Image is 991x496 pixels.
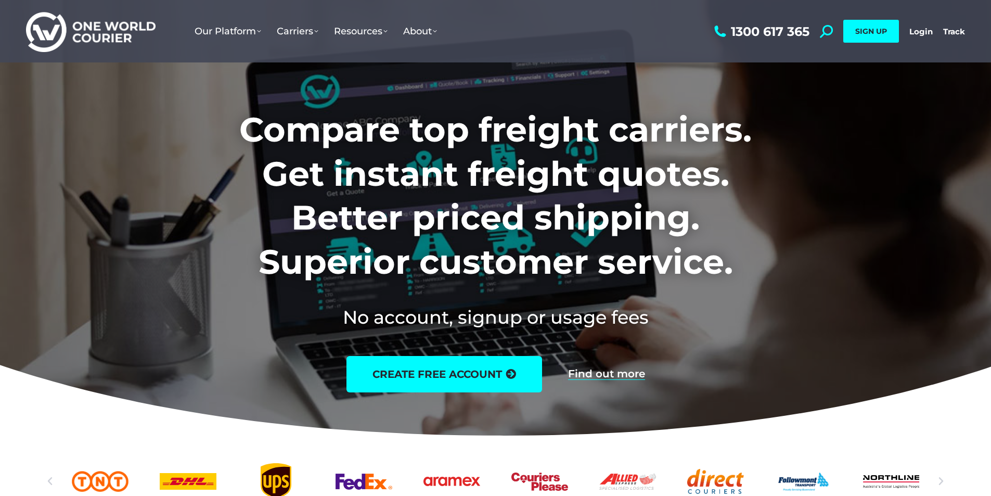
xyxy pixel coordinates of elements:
a: create free account [346,356,542,392]
span: About [403,26,437,37]
h2: No account, signup or usage fees [171,304,820,330]
a: SIGN UP [843,20,899,43]
a: 1300 617 365 [712,25,809,38]
span: Resources [334,26,388,37]
h1: Compare top freight carriers. Get instant freight quotes. Better priced shipping. Superior custom... [171,108,820,284]
img: One World Courier [26,10,156,53]
span: Carriers [277,26,318,37]
a: Login [909,27,933,36]
a: Find out more [568,368,645,380]
a: Our Platform [187,15,269,47]
span: SIGN UP [855,27,887,36]
a: About [395,15,445,47]
a: Resources [326,15,395,47]
a: Carriers [269,15,326,47]
a: Track [943,27,965,36]
span: Our Platform [195,26,261,37]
